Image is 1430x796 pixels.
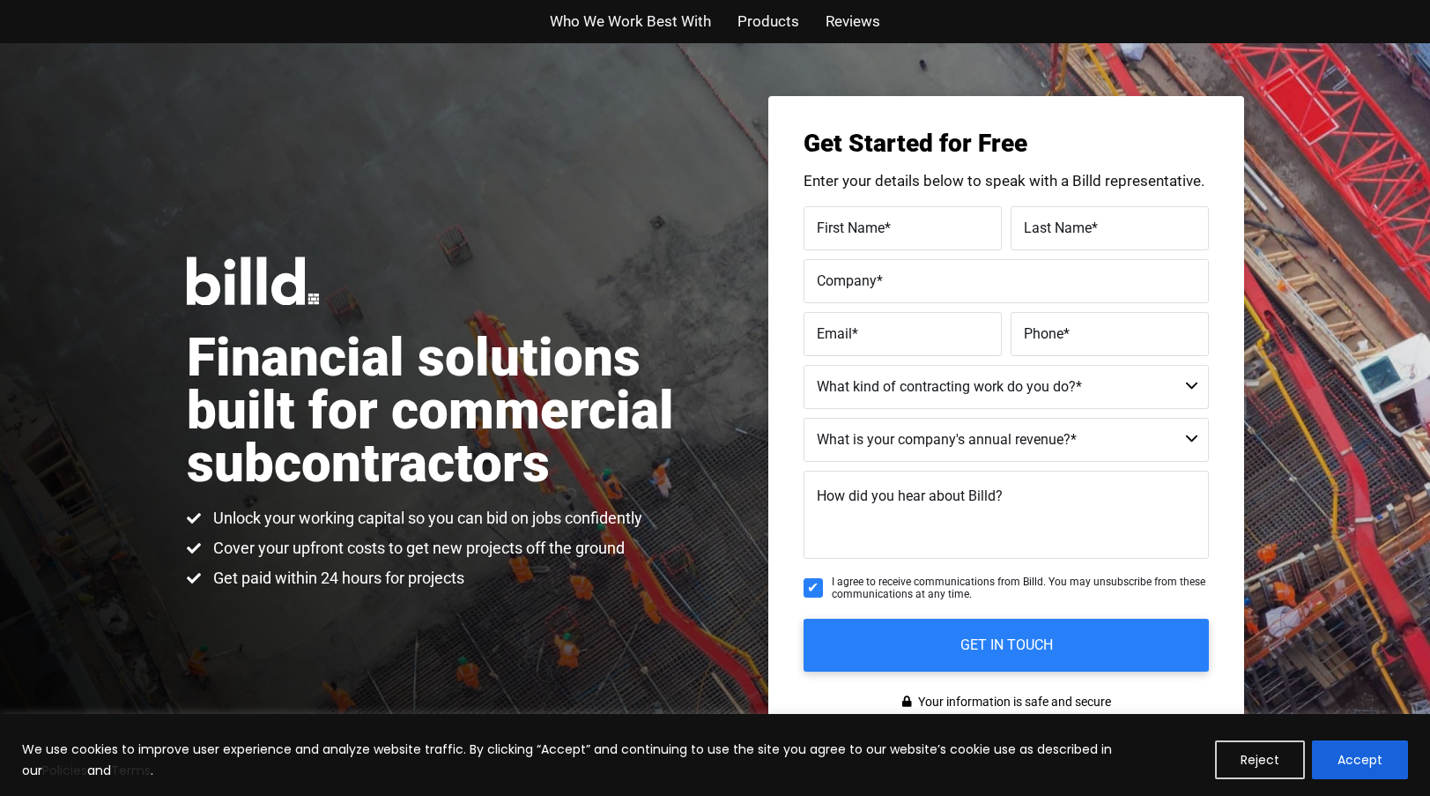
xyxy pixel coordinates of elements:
[804,619,1209,672] input: GET IN TOUCH
[1024,219,1092,235] span: Last Name
[550,9,711,34] a: Who We Work Best With
[804,578,823,598] input: I agree to receive communications from Billd. You may unsubscribe from these communications at an...
[826,9,880,34] a: Reviews
[209,538,625,559] span: Cover your upfront costs to get new projects off the ground
[209,568,464,589] span: Get paid within 24 hours for projects
[1024,324,1063,341] span: Phone
[209,508,642,529] span: Unlock your working capital so you can bid on jobs confidently
[111,762,151,779] a: Terms
[817,272,877,288] span: Company
[187,331,715,490] h1: Financial solutions built for commercial subcontractors
[737,9,799,34] a: Products
[914,689,1111,715] span: Your information is safe and secure
[42,762,87,779] a: Policies
[817,487,1003,504] span: How did you hear about Billd?
[817,324,852,341] span: Email
[804,174,1209,189] p: Enter your details below to speak with a Billd representative.
[1312,740,1408,779] button: Accept
[832,576,1209,601] span: I agree to receive communications from Billd. You may unsubscribe from these communications at an...
[1215,740,1305,779] button: Reject
[804,131,1209,156] h3: Get Started for Free
[817,219,885,235] span: First Name
[22,739,1202,781] p: We use cookies to improve user experience and analyze website traffic. By clicking “Accept” and c...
